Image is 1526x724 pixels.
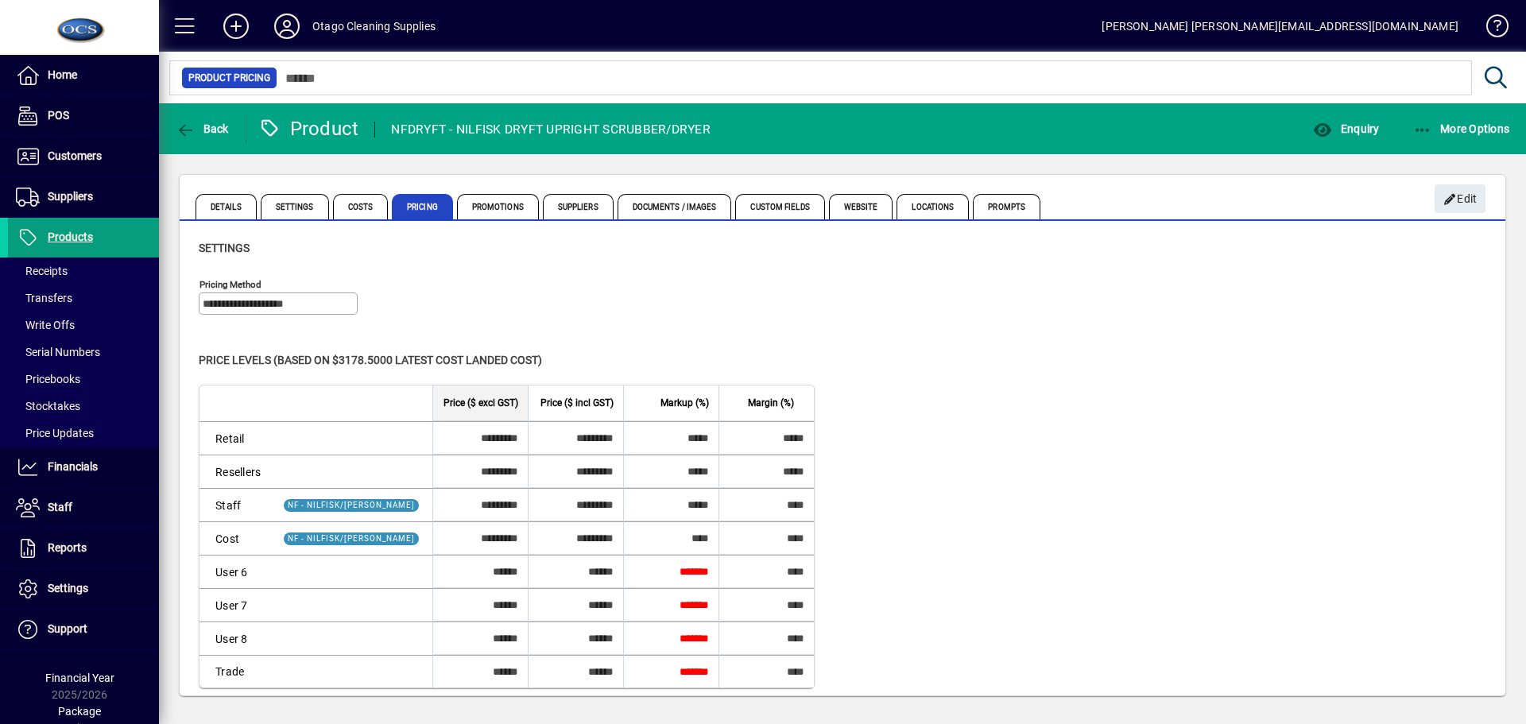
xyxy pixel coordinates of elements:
a: Receipts [8,257,159,285]
td: Resellers [199,455,270,488]
span: Costs [333,194,389,219]
a: Reports [8,528,159,568]
span: Financials [48,460,98,473]
span: Product Pricing [188,70,270,86]
span: Serial Numbers [16,346,100,358]
div: Otago Cleaning Supplies [312,14,436,39]
a: POS [8,96,159,136]
span: Price ($ excl GST) [443,394,518,412]
a: Serial Numbers [8,339,159,366]
span: Transfers [16,292,72,304]
a: Staff [8,488,159,528]
span: Stocktakes [16,400,80,412]
span: Settings [48,582,88,594]
span: Documents / Images [618,194,732,219]
span: Support [48,622,87,635]
a: Knowledge Base [1474,3,1506,55]
a: Pricebooks [8,366,159,393]
span: More Options [1413,122,1510,135]
span: Edit [1443,186,1478,212]
td: Trade [199,655,270,687]
span: Suppliers [48,190,93,203]
button: Add [211,12,261,41]
span: Price levels (based on $3178.5000 Latest cost landed cost) [199,354,542,366]
span: Margin (%) [748,394,794,412]
button: More Options [1409,114,1514,143]
span: Settings [261,194,329,219]
span: Prompts [973,194,1040,219]
span: Pricebooks [16,373,80,385]
button: Back [172,114,233,143]
app-page-header-button: Back [159,114,246,143]
a: Stocktakes [8,393,159,420]
span: Promotions [457,194,539,219]
span: Pricing [392,194,453,219]
span: Staff [48,501,72,513]
td: User 6 [199,555,270,588]
span: Enquiry [1313,122,1379,135]
td: Cost [199,521,270,555]
div: NFDRYFT - NILFISK DRYFT UPRIGHT SCRUBBER/DRYER [391,117,711,142]
span: Financial Year [45,672,114,684]
span: Price Updates [16,427,94,439]
span: Website [829,194,893,219]
span: Markup (%) [660,394,709,412]
span: Products [48,230,93,243]
button: Edit [1435,184,1485,213]
button: Enquiry [1309,114,1383,143]
span: NF - NILFISK/[PERSON_NAME] [288,501,415,509]
span: Suppliers [543,194,614,219]
span: Home [48,68,77,81]
a: Support [8,610,159,649]
a: Home [8,56,159,95]
a: Financials [8,447,159,487]
span: Settings [199,242,250,254]
span: Reports [48,541,87,554]
span: Custom Fields [735,194,824,219]
mat-label: Pricing method [199,279,261,290]
a: Transfers [8,285,159,312]
a: Suppliers [8,177,159,217]
span: Write Offs [16,319,75,331]
td: User 7 [199,588,270,621]
a: Price Updates [8,420,159,447]
span: Customers [48,149,102,162]
div: [PERSON_NAME] [PERSON_NAME][EMAIL_ADDRESS][DOMAIN_NAME] [1102,14,1458,39]
button: Profile [261,12,312,41]
div: Product [258,116,359,141]
span: Receipts [16,265,68,277]
span: Details [196,194,257,219]
span: Package [58,705,101,718]
td: User 8 [199,621,270,655]
a: Customers [8,137,159,176]
span: Back [176,122,229,135]
span: POS [48,109,69,122]
span: Price ($ incl GST) [540,394,614,412]
a: Settings [8,569,159,609]
span: NF - NILFISK/[PERSON_NAME] [288,534,415,543]
td: Retail [199,421,270,455]
span: Locations [897,194,969,219]
td: Staff [199,488,270,521]
a: Write Offs [8,312,159,339]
